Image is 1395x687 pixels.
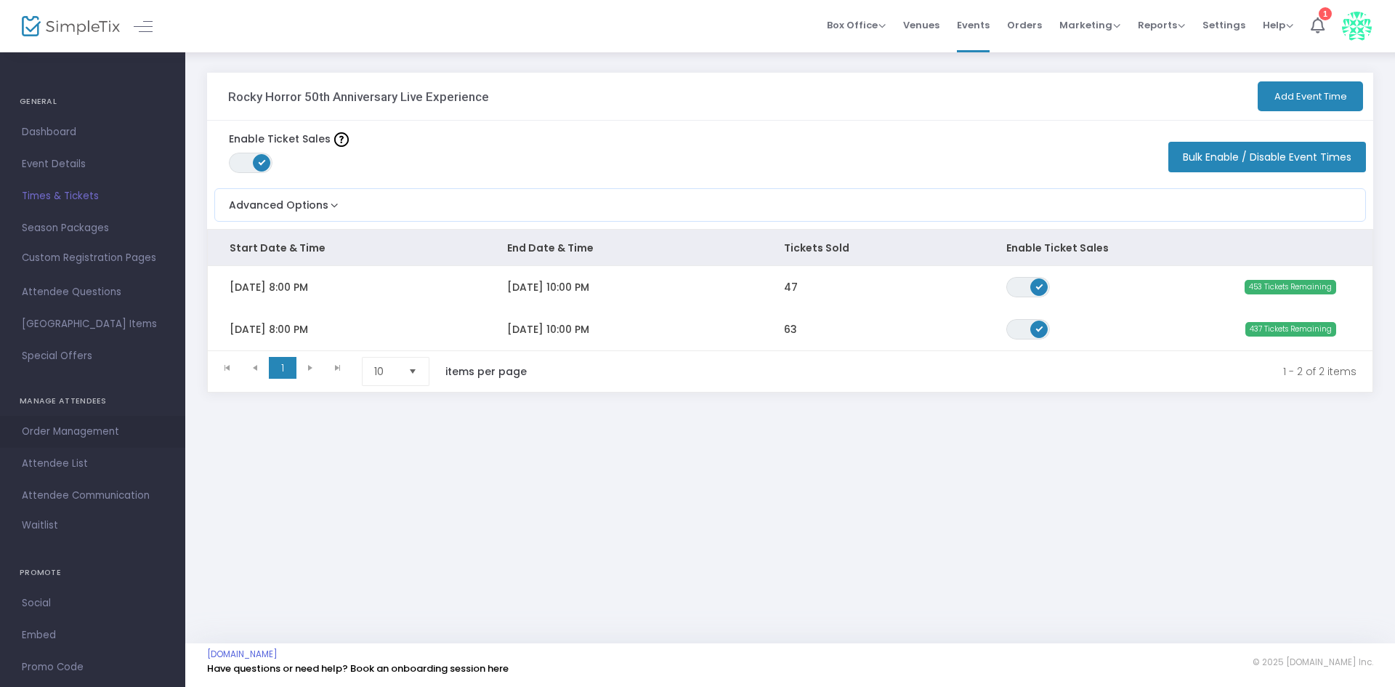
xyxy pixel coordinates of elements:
[208,230,1372,350] div: Data table
[1138,18,1185,32] span: Reports
[20,387,166,416] h4: MANAGE ATTENDEES
[20,87,166,116] h4: GENERAL
[1253,656,1373,668] span: © 2025 [DOMAIN_NAME] Inc.
[22,315,163,334] span: [GEOGRAPHIC_DATA] Items
[22,155,163,174] span: Event Details
[22,422,163,441] span: Order Management
[1202,7,1245,44] span: Settings
[762,230,984,266] th: Tickets Sold
[20,558,166,587] h4: PROMOTE
[485,230,763,266] th: End Date & Time
[1245,280,1336,294] span: 453 Tickets Remaining
[1168,142,1366,172] button: Bulk Enable / Disable Event Times
[1035,324,1043,332] span: ON
[22,454,163,473] span: Attendee List
[557,357,1356,386] kendo-pager-info: 1 - 2 of 2 items
[229,132,349,147] label: Enable Ticket Sales
[784,322,797,337] span: 63
[1007,7,1042,44] span: Orders
[22,518,58,533] span: Waitlist
[259,158,266,166] span: ON
[22,594,163,613] span: Social
[207,662,509,675] a: Have questions or need help? Book an onboarding session here
[22,347,163,366] span: Special Offers
[22,283,163,302] span: Attendee Questions
[22,251,156,265] span: Custom Registration Pages
[903,7,939,44] span: Venues
[507,322,589,337] span: [DATE] 10:00 PM
[230,322,308,337] span: [DATE] 8:00 PM
[784,280,798,294] span: 47
[215,189,341,213] button: Advanced Options
[403,358,423,385] button: Select
[445,364,527,379] label: items per page
[1319,7,1332,20] div: 1
[22,219,163,238] span: Season Packages
[827,18,886,32] span: Box Office
[22,486,163,505] span: Attendee Communication
[507,280,589,294] span: [DATE] 10:00 PM
[1245,322,1336,337] span: 437 Tickets Remaining
[22,123,163,142] span: Dashboard
[207,648,278,660] a: [DOMAIN_NAME]
[230,280,308,294] span: [DATE] 8:00 PM
[984,230,1151,266] th: Enable Ticket Sales
[374,364,397,379] span: 10
[1263,18,1293,32] span: Help
[22,626,163,645] span: Embed
[957,7,990,44] span: Events
[1059,18,1120,32] span: Marketing
[334,132,349,147] img: question-mark
[1035,282,1043,289] span: ON
[22,187,163,206] span: Times & Tickets
[269,357,296,379] span: Page 1
[208,230,485,266] th: Start Date & Time
[1258,81,1363,111] button: Add Event Time
[22,658,163,677] span: Promo Code
[228,89,489,104] h3: Rocky Horror 50th Anniversary Live Experience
